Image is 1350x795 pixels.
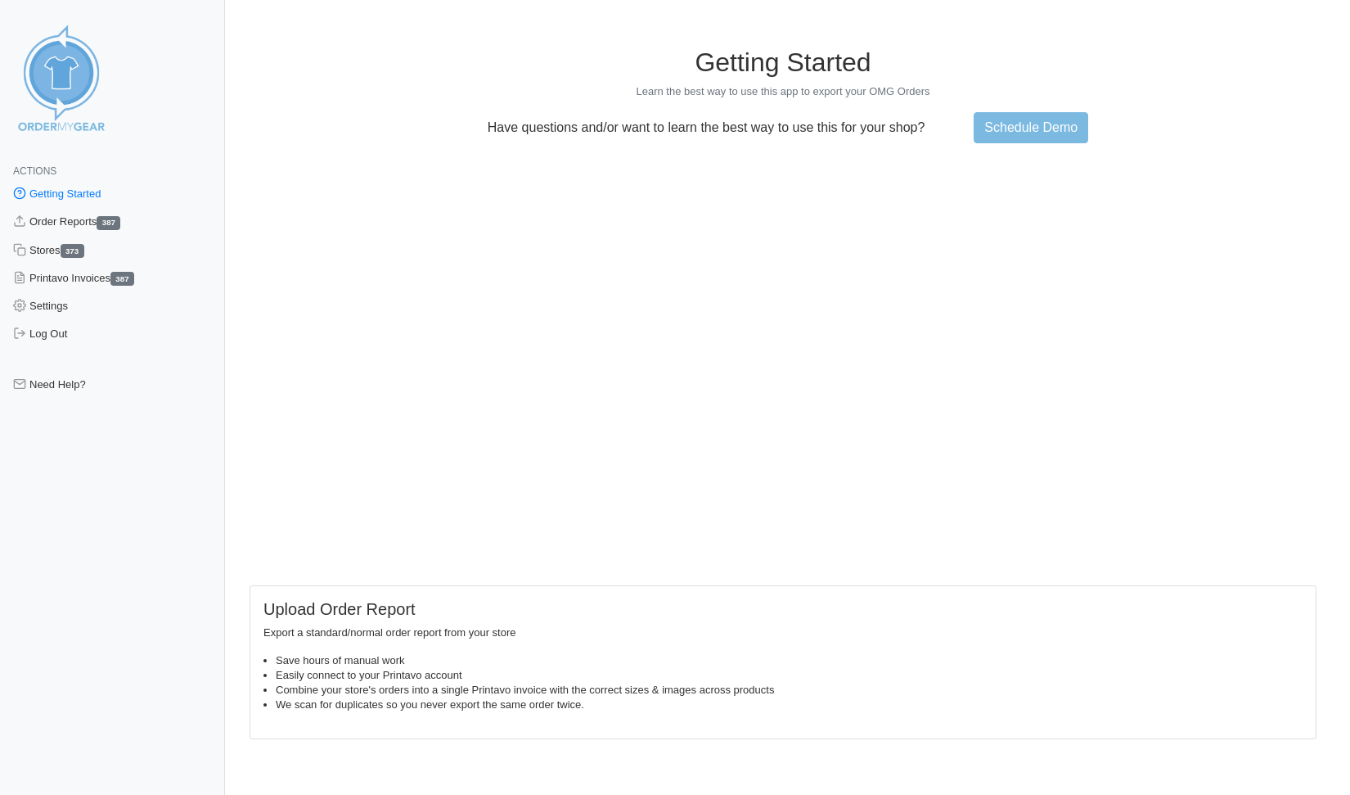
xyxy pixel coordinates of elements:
span: Actions [13,165,56,177]
li: Save hours of manual work [276,653,1303,668]
li: We scan for duplicates so you never export the same order twice. [276,698,1303,712]
p: Have questions and/or want to learn the best way to use this for your shop? [478,120,935,135]
li: Easily connect to your Printavo account [276,668,1303,683]
span: 387 [97,216,120,230]
h1: Getting Started [250,47,1316,78]
span: 373 [61,244,84,258]
h5: Upload Order Report [263,599,1303,619]
p: Export a standard/normal order report from your store [263,626,1303,640]
li: Combine your store's orders into a single Printavo invoice with the correct sizes & images across... [276,683,1303,698]
span: 387 [110,272,134,286]
a: Schedule Demo [974,112,1088,143]
p: Learn the best way to use this app to export your OMG Orders [250,84,1316,99]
